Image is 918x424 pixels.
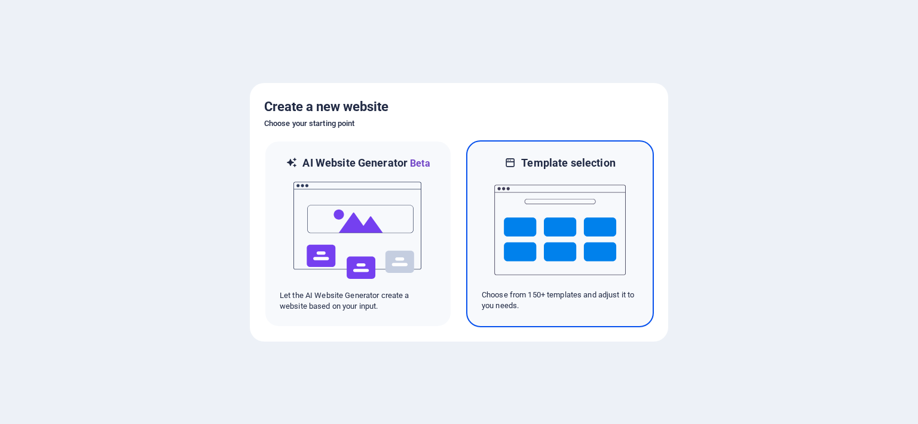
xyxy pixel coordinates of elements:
[408,158,430,169] span: Beta
[466,140,654,327] div: Template selectionChoose from 150+ templates and adjust it to you needs.
[482,290,638,311] p: Choose from 150+ templates and adjust it to you needs.
[264,97,654,116] h5: Create a new website
[292,171,424,290] img: ai
[264,140,452,327] div: AI Website GeneratorBetaaiLet the AI Website Generator create a website based on your input.
[521,156,615,170] h6: Template selection
[302,156,430,171] h6: AI Website Generator
[280,290,436,312] p: Let the AI Website Generator create a website based on your input.
[264,116,654,131] h6: Choose your starting point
